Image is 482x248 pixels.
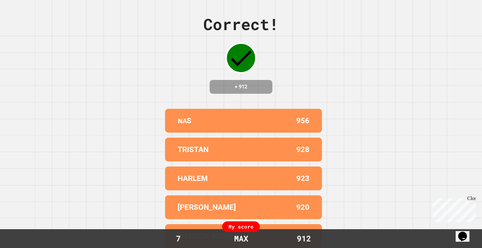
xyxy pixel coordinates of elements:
[216,83,266,91] h4: + 912
[456,223,476,242] iframe: chat widget
[296,115,309,126] p: 956
[178,144,209,155] p: TRISTAN
[222,221,260,232] div: My score
[430,196,476,222] iframe: chat widget
[155,233,202,245] div: 7
[178,202,236,213] p: [PERSON_NAME]
[203,13,279,36] div: Correct!
[296,173,309,184] p: 923
[178,115,191,126] p: ɴᴀS
[3,3,43,40] div: Chat with us now!Close
[280,233,327,245] div: 912
[296,144,309,155] p: 928
[296,202,309,213] p: 920
[228,233,254,245] div: MAX
[178,173,208,184] p: HARLEM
